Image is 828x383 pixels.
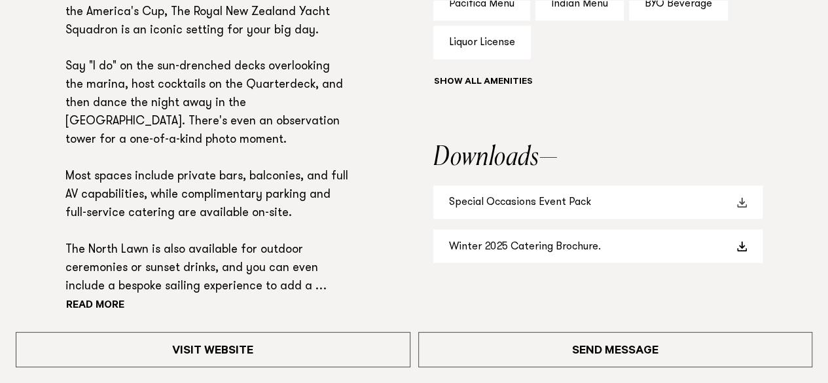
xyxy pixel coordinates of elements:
a: Visit Website [16,332,410,367]
h2: Downloads [433,145,763,171]
div: Liquor License [433,26,531,59]
a: Winter 2025 Catering Brochure. [433,229,763,263]
a: Special Occasions Event Pack [433,185,763,219]
a: Send Message [418,332,813,367]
